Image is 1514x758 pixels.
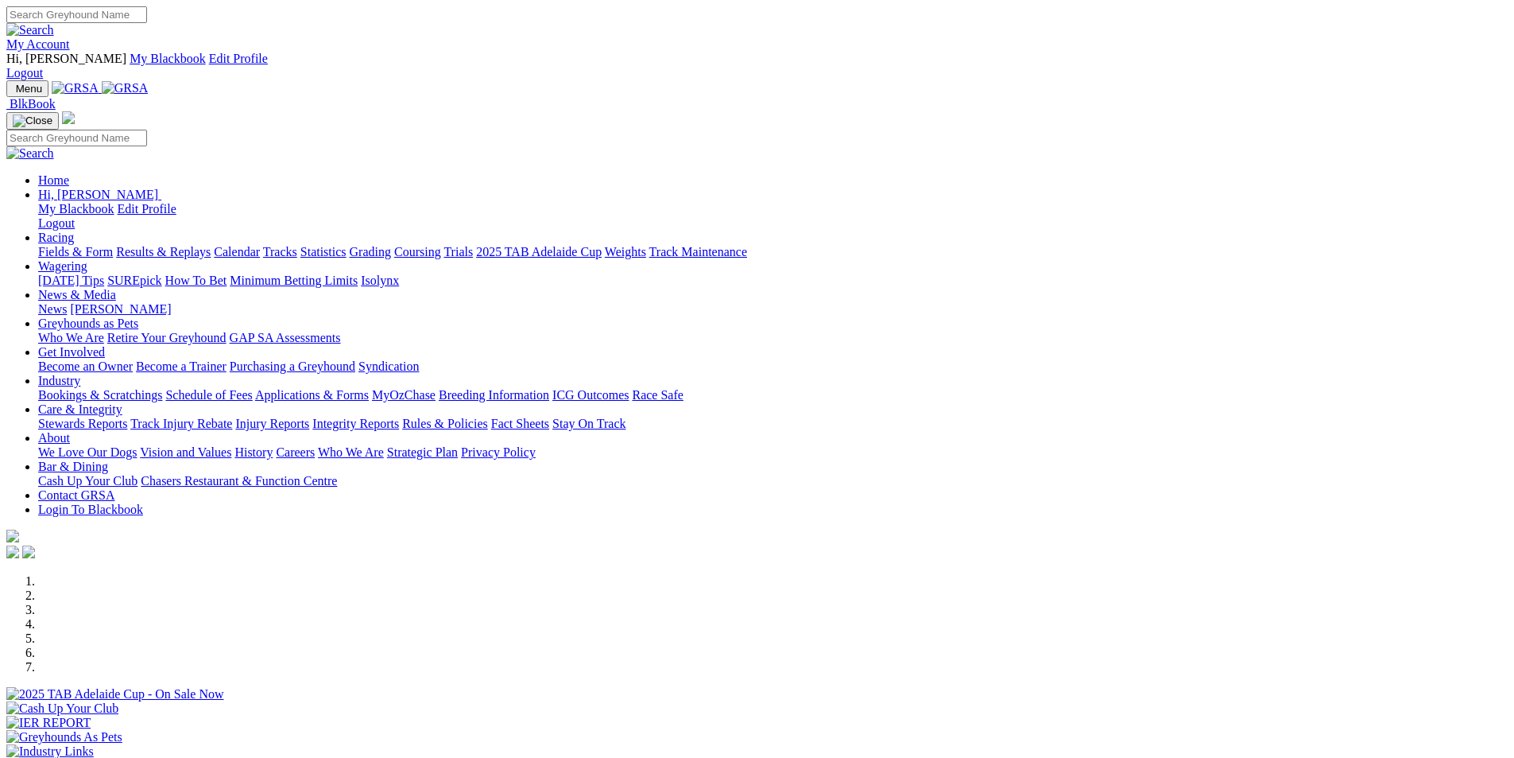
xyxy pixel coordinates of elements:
a: Privacy Policy [461,445,536,459]
a: Edit Profile [118,202,176,216]
a: Industry [38,374,80,387]
a: Login To Blackbook [38,503,143,516]
a: My Blackbook [130,52,206,65]
div: Greyhounds as Pets [38,331,1508,345]
a: Cash Up Your Club [38,474,137,488]
img: IER REPORT [6,716,91,730]
a: Fact Sheets [491,417,549,430]
a: History [234,445,273,459]
img: Search [6,23,54,37]
a: Weights [605,245,646,258]
a: Track Injury Rebate [130,417,232,430]
img: Cash Up Your Club [6,702,118,716]
a: Careers [276,445,315,459]
img: logo-grsa-white.png [62,111,75,124]
a: Hi, [PERSON_NAME] [38,188,161,201]
a: Fields & Form [38,245,113,258]
a: We Love Our Dogs [38,445,137,459]
a: Edit Profile [209,52,268,65]
a: Who We Are [318,445,384,459]
a: How To Bet [165,274,227,287]
a: Bar & Dining [38,460,108,473]
a: Wagering [38,259,87,273]
a: Syndication [358,360,419,373]
a: Retire Your Greyhound [107,331,227,344]
a: Stay On Track [552,417,625,430]
a: Race Safe [632,388,683,402]
a: My Account [6,37,70,51]
div: Bar & Dining [38,474,1508,488]
a: Home [38,173,69,187]
a: Trials [443,245,473,258]
span: BlkBook [10,97,56,111]
div: Wagering [38,274,1508,288]
div: Care & Integrity [38,417,1508,431]
a: Injury Reports [235,417,309,430]
a: Vision and Values [140,445,231,459]
a: BlkBook [6,97,56,111]
a: Get Involved [38,345,105,359]
span: Hi, [PERSON_NAME] [38,188,158,201]
div: About [38,445,1508,460]
img: GRSA [102,81,149,95]
div: Racing [38,245,1508,259]
img: twitter.svg [22,546,35,558]
img: Search [6,146,54,161]
a: Greyhounds as Pets [38,317,138,330]
a: Who We Are [38,331,104,344]
a: Breeding Information [439,388,549,402]
img: GRSA [52,81,99,95]
a: Results & Replays [116,245,211,258]
a: Statistics [300,245,347,258]
a: About [38,431,70,445]
a: Purchasing a Greyhound [230,360,355,373]
a: 2025 TAB Adelaide Cup [476,245,602,258]
a: Tracks [263,245,297,258]
div: News & Media [38,302,1508,317]
a: Minimum Betting Limits [230,274,358,287]
a: GAP SA Assessments [230,331,341,344]
a: Contact GRSA [38,488,114,502]
a: Isolynx [361,274,399,287]
a: Stewards Reports [38,417,127,430]
button: Toggle navigation [6,112,59,130]
a: News & Media [38,288,116,301]
a: SUREpick [107,274,161,287]
div: My Account [6,52,1508,80]
a: MyOzChase [372,388,436,402]
a: Calendar [214,245,260,258]
a: Applications & Forms [255,388,369,402]
img: 2025 TAB Adelaide Cup - On Sale Now [6,687,224,702]
a: Racing [38,231,74,244]
a: Strategic Plan [387,445,458,459]
a: [DATE] Tips [38,274,104,287]
span: Hi, [PERSON_NAME] [6,52,126,65]
div: Get Involved [38,360,1508,374]
a: Bookings & Scratchings [38,388,162,402]
span: Menu [16,83,42,95]
div: Industry [38,388,1508,402]
a: Integrity Reports [312,417,399,430]
a: Track Maintenance [649,245,747,258]
div: Hi, [PERSON_NAME] [38,202,1508,231]
input: Search [6,130,147,146]
a: My Blackbook [38,202,114,216]
a: Schedule of Fees [165,388,252,402]
a: Logout [6,66,43,80]
a: Become an Owner [38,360,133,373]
a: Care & Integrity [38,402,122,416]
img: logo-grsa-white.png [6,530,19,542]
a: Rules & Policies [402,417,488,430]
input: Search [6,6,147,23]
button: Toggle navigation [6,80,48,97]
img: facebook.svg [6,546,19,558]
a: Chasers Restaurant & Function Centre [141,474,337,488]
img: Close [13,115,52,127]
a: Coursing [394,245,441,258]
img: Greyhounds As Pets [6,730,122,744]
a: ICG Outcomes [552,388,629,402]
a: News [38,302,67,316]
a: Logout [38,216,75,230]
a: Become a Trainer [136,360,227,373]
a: Grading [350,245,391,258]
